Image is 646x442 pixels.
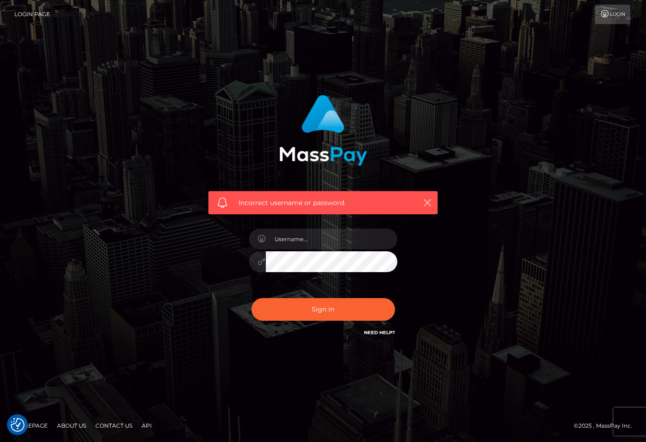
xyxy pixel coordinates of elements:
[138,418,156,433] a: API
[251,298,395,321] button: Sign in
[53,418,90,433] a: About Us
[574,421,639,431] div: © 2025 , MassPay Inc.
[364,330,395,336] a: Need Help?
[266,229,397,249] input: Username...
[279,95,367,166] img: MassPay Login
[92,418,136,433] a: Contact Us
[595,5,630,24] a: Login
[11,418,25,432] button: Consent Preferences
[238,198,408,208] span: Incorrect username or password.
[14,5,50,24] a: Login Page
[10,418,51,433] a: Homepage
[11,418,25,432] img: Revisit consent button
